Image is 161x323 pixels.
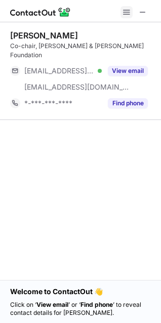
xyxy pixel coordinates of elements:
[108,98,148,108] button: Reveal Button
[80,301,113,308] strong: Find phone
[10,30,78,41] div: [PERSON_NAME]
[10,42,155,60] div: Co-chair, [PERSON_NAME] & [PERSON_NAME] Foundation
[10,6,71,18] img: ContactOut v5.3.10
[10,287,151,297] h1: Welcome to ContactOut 👋
[24,83,130,92] span: [EMAIL_ADDRESS][DOMAIN_NAME]
[24,66,94,75] span: [EMAIL_ADDRESS][DOMAIN_NAME]
[10,301,151,317] p: Click on ‘ ’ or ‘ ’ to reveal contact details for [PERSON_NAME].
[108,66,148,76] button: Reveal Button
[36,301,68,308] strong: View email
